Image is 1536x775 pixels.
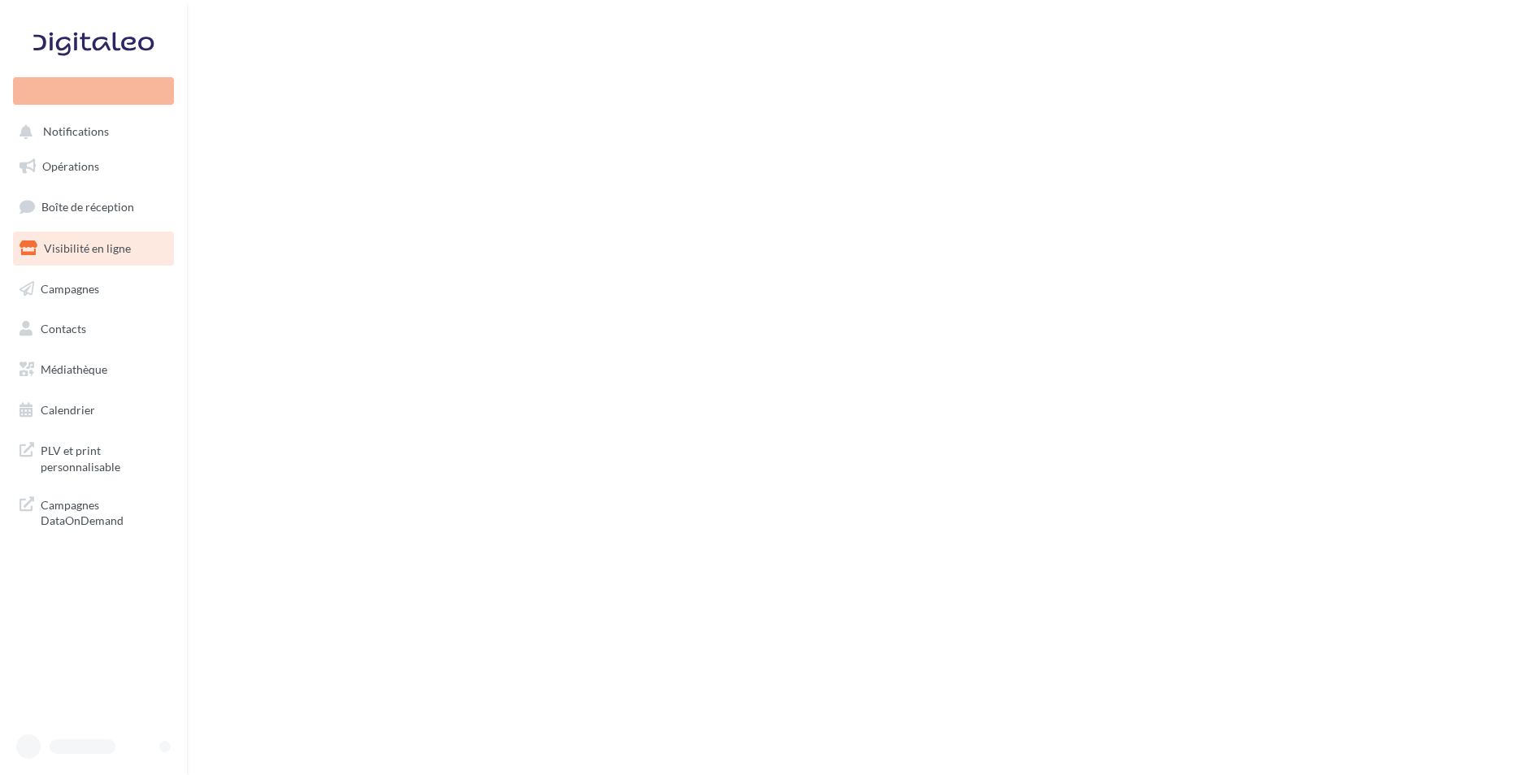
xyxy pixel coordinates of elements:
[10,149,177,184] a: Opérations
[41,403,95,417] span: Calendrier
[10,433,177,481] a: PLV et print personnalisable
[41,439,167,474] span: PLV et print personnalisable
[41,362,107,376] span: Médiathèque
[10,353,177,387] a: Médiathèque
[41,322,86,336] span: Contacts
[42,159,99,173] span: Opérations
[41,281,99,295] span: Campagnes
[44,241,131,255] span: Visibilité en ligne
[10,487,177,535] a: Campagnes DataOnDemand
[10,232,177,266] a: Visibilité en ligne
[13,77,174,105] div: Nouvelle campagne
[10,189,177,224] a: Boîte de réception
[43,125,109,139] span: Notifications
[10,312,177,346] a: Contacts
[10,393,177,427] a: Calendrier
[41,200,134,214] span: Boîte de réception
[10,272,177,306] a: Campagnes
[41,494,167,529] span: Campagnes DataOnDemand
